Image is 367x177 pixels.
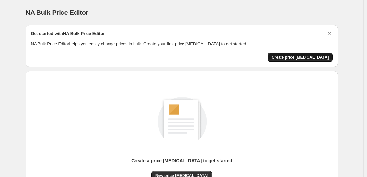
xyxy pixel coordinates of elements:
[31,41,333,47] p: NA Bulk Price Editor helps you easily change prices in bulk. Create your first price [MEDICAL_DAT...
[131,157,232,164] p: Create a price [MEDICAL_DATA] to get started
[31,30,105,37] h2: Get started with NA Bulk Price Editor
[268,53,333,62] button: Create price change job
[26,9,88,16] span: NA Bulk Price Editor
[326,30,333,37] button: Dismiss card
[272,55,329,60] span: Create price [MEDICAL_DATA]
